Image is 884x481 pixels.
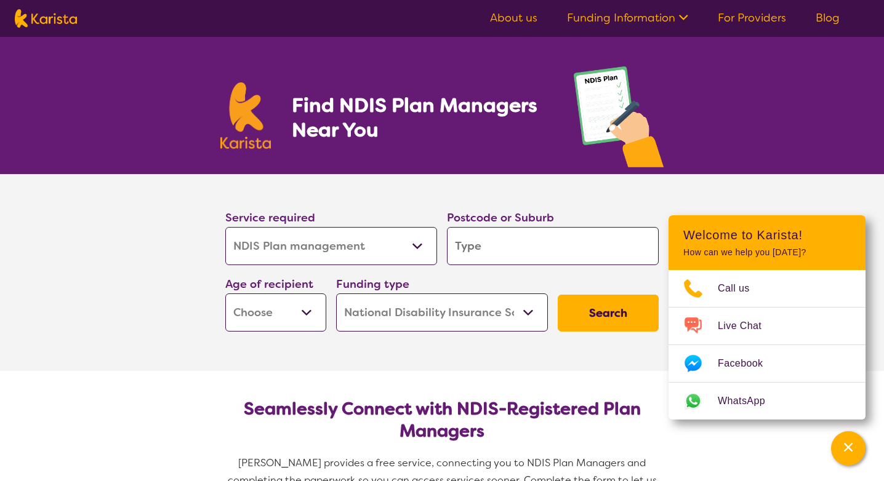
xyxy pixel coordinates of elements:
p: How can we help you [DATE]? [683,247,851,258]
span: WhatsApp [718,392,780,410]
a: Web link opens in a new tab. [669,383,866,419]
label: Age of recipient [225,277,313,292]
img: plan-management [574,66,664,174]
span: Call us [718,279,765,298]
img: Karista logo [15,9,77,28]
h1: Find NDIS Plan Managers Near You [292,93,549,142]
label: Service required [225,210,315,225]
a: About us [490,10,537,25]
button: Channel Menu [831,431,866,466]
label: Postcode or Suburb [447,210,554,225]
h2: Seamlessly Connect with NDIS-Registered Plan Managers [235,398,649,442]
a: For Providers [718,10,786,25]
ul: Choose channel [669,270,866,419]
span: Facebook [718,354,778,373]
div: Channel Menu [669,215,866,419]
h2: Welcome to Karista! [683,228,851,242]
button: Search [558,295,659,332]
label: Funding type [336,277,409,292]
img: Karista logo [220,82,271,149]
a: Funding Information [567,10,688,25]
span: Live Chat [718,317,776,335]
a: Blog [816,10,840,25]
input: Type [447,227,659,265]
